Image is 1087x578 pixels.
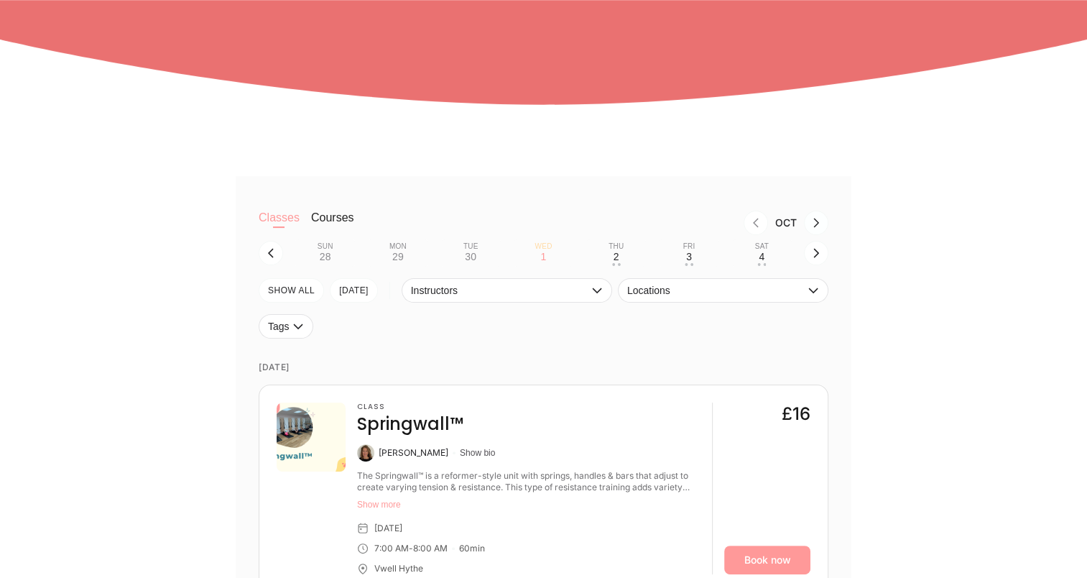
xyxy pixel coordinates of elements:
[311,211,354,239] button: Courses
[685,263,693,266] div: • •
[759,251,764,262] div: 4
[463,242,478,251] div: Tue
[804,211,828,235] button: Next month, Nov
[460,447,495,459] button: Show bio
[318,242,333,251] div: Sun
[540,251,546,262] div: 1
[402,278,612,303] button: Instructors
[612,263,621,266] div: • •
[259,350,828,385] time: [DATE]
[268,321,290,332] span: Tags
[535,242,552,251] div: Wed
[376,211,828,235] nav: Month switch
[374,523,402,534] div: [DATE]
[357,470,700,493] div: The Springwall™ is a reformer-style unit with springs, handles & bars that adjust to create varyi...
[465,251,476,262] div: 30
[357,499,700,510] button: Show more
[744,211,768,235] button: Previous month, Sep
[374,543,409,554] div: 7:00 AM
[320,251,331,262] div: 28
[609,242,624,251] div: Thu
[782,403,810,426] div: £16
[686,251,692,262] div: 3
[614,251,619,262] div: 2
[374,563,423,574] div: Vwell Hythe
[389,242,407,251] div: Mon
[683,242,695,251] div: Fri
[357,413,463,436] h4: Springwall™
[413,543,448,554] div: 8:00 AM
[379,447,448,459] div: [PERSON_NAME]
[768,217,804,229] div: Month Oct
[357,403,463,411] h3: Class
[330,278,378,303] button: [DATE]
[411,285,588,296] span: Instructors
[724,546,810,574] a: Book now
[259,314,313,339] button: Tags
[357,444,374,462] img: Susanna Macaulay
[459,543,485,554] div: 60 min
[618,278,828,303] button: Locations
[392,251,404,262] div: 29
[755,242,769,251] div: Sat
[757,263,766,266] div: • •
[259,278,324,303] button: SHOW All
[259,211,300,239] button: Classes
[627,285,805,296] span: Locations
[277,403,346,472] img: 5d9617d8-c062-43cb-9683-4a4abb156b5d.png
[409,543,413,554] div: -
